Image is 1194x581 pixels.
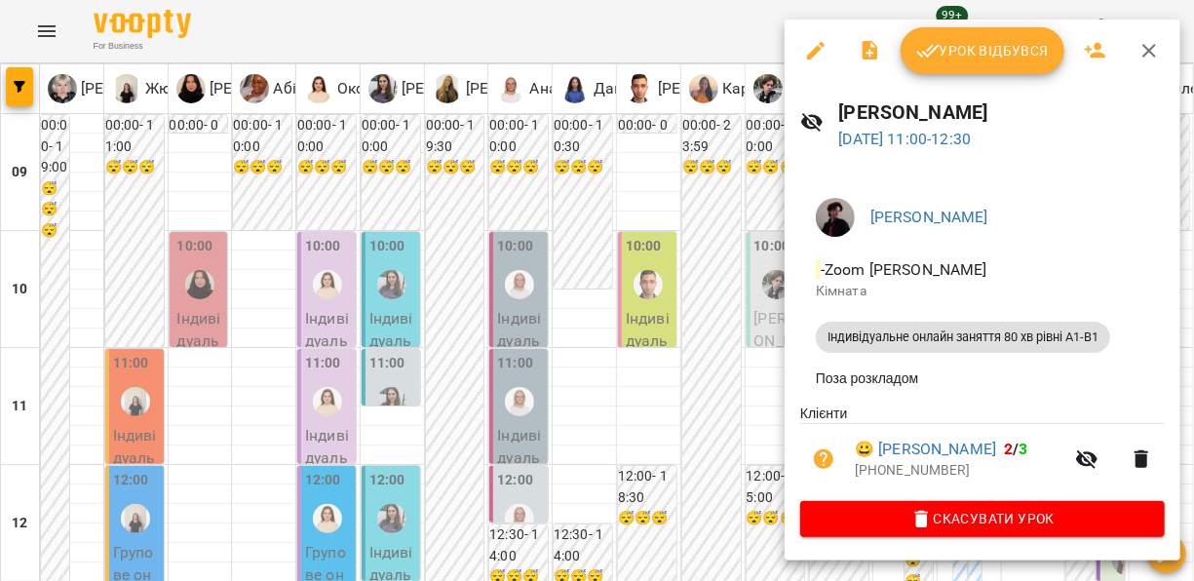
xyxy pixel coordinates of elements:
p: [PHONE_NUMBER] [855,461,1063,481]
button: Урок відбувся [901,27,1064,74]
button: Візит ще не сплачено. Додати оплату? [800,436,847,483]
a: [PERSON_NAME] [870,208,988,226]
p: Кімната [816,282,1149,301]
ul: Клієнти [800,404,1165,501]
h6: [PERSON_NAME] [839,97,1165,128]
span: 3 [1020,440,1028,458]
button: Скасувати Урок [800,501,1165,536]
span: Скасувати Урок [816,507,1149,530]
a: 😀 [PERSON_NAME] [855,438,996,461]
a: [DATE] 11:00-12:30 [839,130,972,148]
b: / [1004,440,1027,458]
span: - Zoom [PERSON_NAME] [816,260,991,279]
img: 7d603b6c0277b58a862e2388d03b3a1c.jpg [816,198,855,237]
span: 2 [1004,440,1013,458]
span: Урок відбувся [916,39,1049,62]
li: Поза розкладом [800,361,1165,396]
span: Індивідуальне онлайн заняття 80 хв рівні А1-В1 [816,329,1110,346]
